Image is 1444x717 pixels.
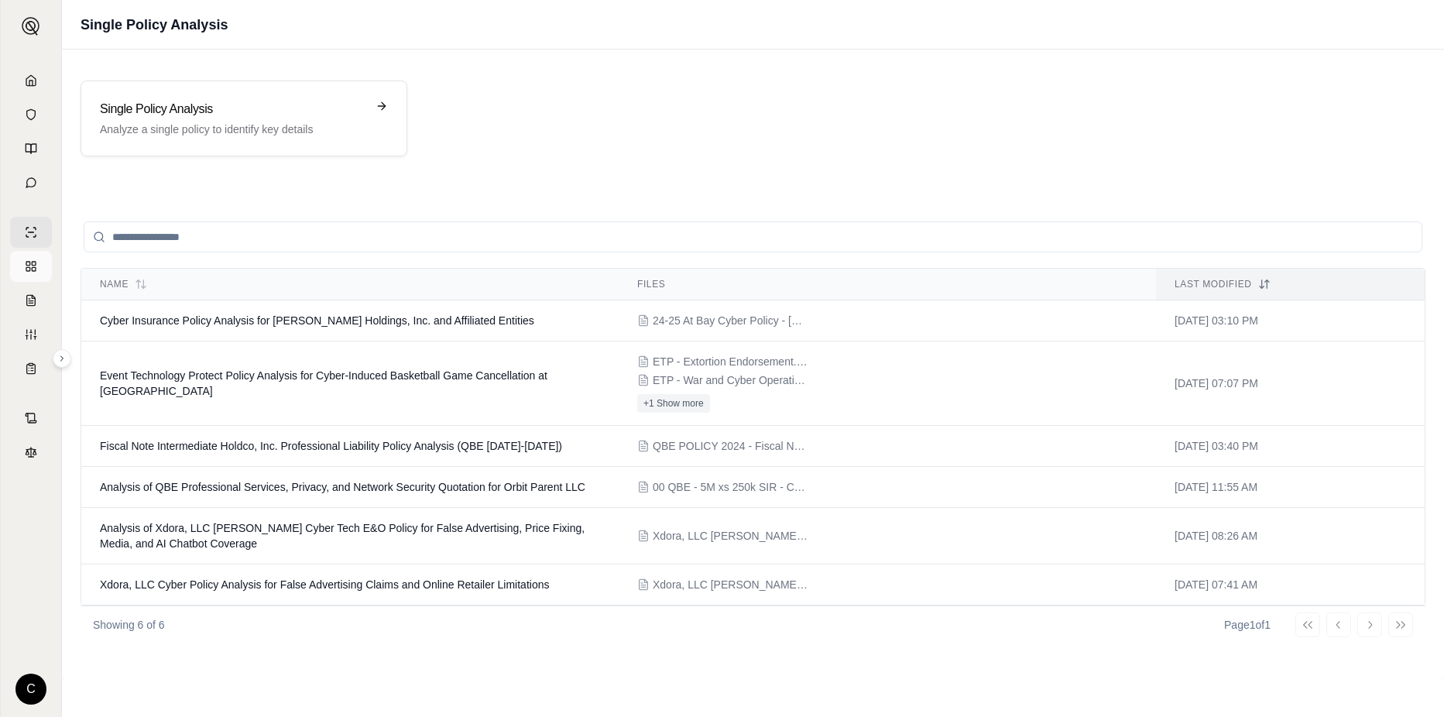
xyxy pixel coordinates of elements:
[1156,508,1425,564] td: [DATE] 08:26 AM
[637,394,710,413] button: +1 Show more
[100,369,547,397] span: Event Technology Protect Policy Analysis for Cyber-Induced Basketball Game Cancellation at Sports...
[10,217,52,248] a: Single Policy
[100,100,366,118] h3: Single Policy Analysis
[653,313,808,328] span: 24-25 At Bay Cyber Policy - K. Neal.pdf
[10,251,52,282] a: Policy Comparisons
[653,438,808,454] span: QBE POLICY 2024 - Fiscal Note Intermediate Holdco, Inc..pdf
[100,522,585,550] span: Analysis of Xdora, LLC Beazley Cyber Tech E&O Policy for False Advertising, Price Fixing, Media, ...
[653,372,808,388] span: ETP - War and Cyber Operation Exclusion Endt.pdf
[10,437,52,468] a: Legal Search Engine
[100,440,562,452] span: Fiscal Note Intermediate Holdco, Inc. Professional Liability Policy Analysis (QBE 2024-2025)
[653,528,808,544] span: Xdora, LLC Beazley Breach Response Policy W2C4CA240501 23-Aug-2024.pdf
[93,617,165,633] p: Showing 6 of 6
[619,269,1156,300] th: Files
[1156,564,1425,606] td: [DATE] 07:41 AM
[15,674,46,705] div: C
[100,578,549,591] span: Xdora, LLC Cyber Policy Analysis for False Advertising Claims and Online Retailer Limitations
[53,349,71,368] button: Expand sidebar
[100,122,366,137] p: Analyze a single policy to identify key details
[1156,300,1425,341] td: [DATE] 03:10 PM
[100,481,585,493] span: Analysis of QBE Professional Services, Privacy, and Network Security Quotation for Orbit Parent LLC
[81,14,228,36] h1: Single Policy Analysis
[10,353,52,384] a: Coverage Table
[1156,426,1425,467] td: [DATE] 03:40 PM
[653,354,808,369] span: ETP - Extortion Endorsement.pdf
[10,133,52,164] a: Prompt Library
[1156,467,1425,508] td: [DATE] 11:55 AM
[653,479,808,495] span: 00 QBE - 5M xs 250k SIR - CTEO - Orbit Parent LLC - BINDER.pdf
[100,278,600,290] div: Name
[100,314,534,327] span: Cyber Insurance Policy Analysis for K. Neal Holdings, Inc. and Affiliated Entities
[10,285,52,316] a: Claim Coverage
[10,65,52,96] a: Home
[1156,341,1425,426] td: [DATE] 07:07 PM
[1224,617,1271,633] div: Page 1 of 1
[10,403,52,434] a: Contract Analysis
[1175,278,1406,290] div: Last modified
[10,99,52,130] a: Documents Vault
[10,319,52,350] a: Custom Report
[22,17,40,36] img: Expand sidebar
[15,11,46,42] button: Expand sidebar
[10,167,52,198] a: Chat
[653,577,808,592] span: Xdora, LLC Beazley Breach Response Policy W2C4CA240501 23-Aug-2024.pdf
